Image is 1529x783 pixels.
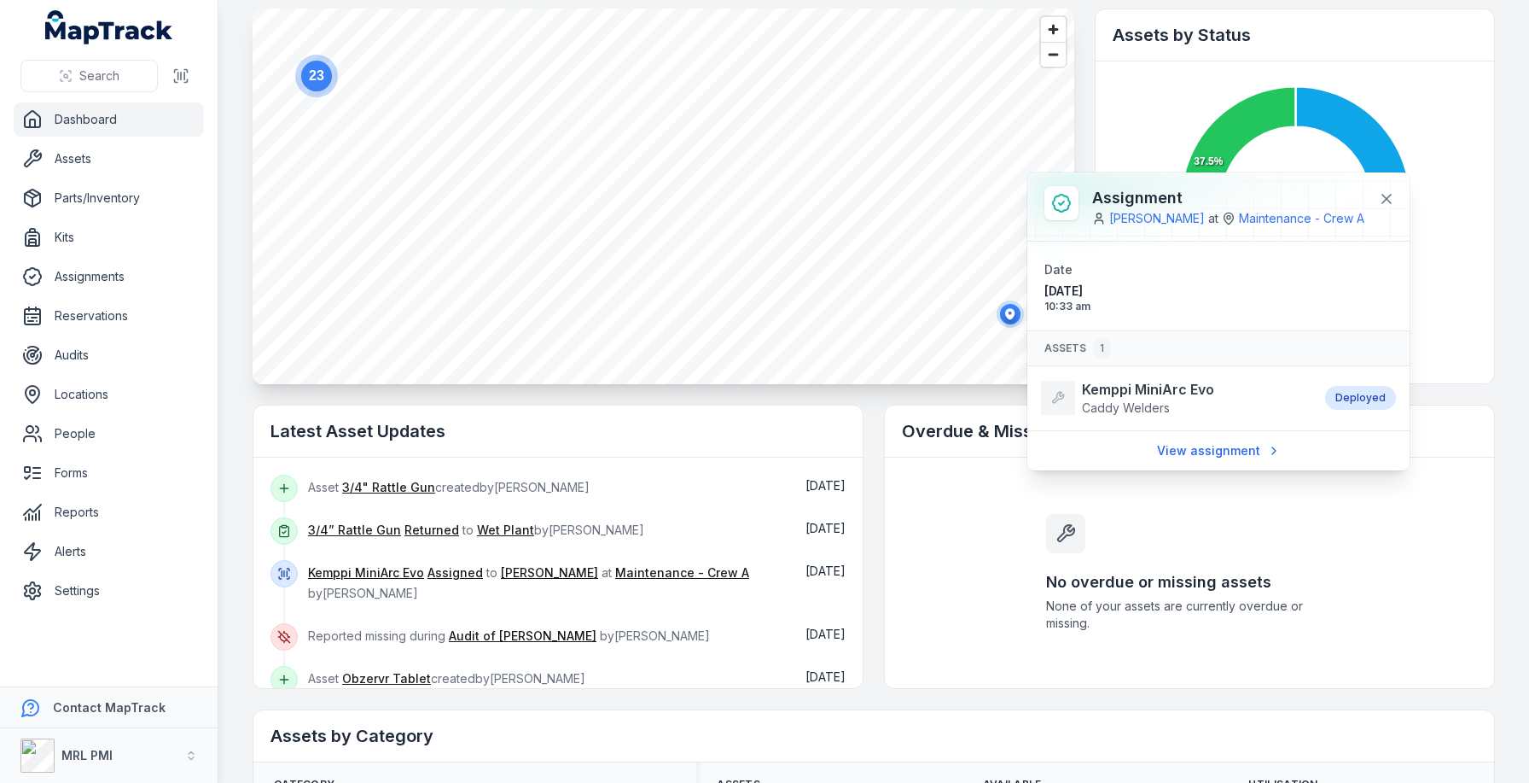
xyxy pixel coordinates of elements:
span: [DATE] [1044,283,1212,300]
time: 14/05/2025, 10:33:15 am [1044,283,1212,313]
a: Settings [14,574,204,608]
span: [DATE] [805,564,846,578]
span: [DATE] [805,669,846,684]
a: 3/4” Rattle Gun [308,522,401,539]
a: Wet Plant [477,522,534,539]
strong: MRL PMI [61,748,113,763]
span: Asset created by [PERSON_NAME] [308,671,585,686]
span: Caddy Welders [1082,400,1170,415]
h2: Overdue & Missing Assets [902,419,1477,443]
a: Assets [14,142,204,176]
a: People [14,417,204,451]
span: Search [79,67,119,85]
h2: Assets by Category [270,724,1477,748]
text: 23 [309,68,324,83]
h2: Assets by Status [1113,23,1477,47]
h3: No overdue or missing assets [1046,570,1333,594]
a: Assigned [427,564,483,581]
a: Forms [14,456,204,490]
span: Date [1044,262,1073,277]
button: Zoom in [1041,17,1066,42]
time: 14/05/2025, 10:31:46 am [805,627,846,641]
span: Reported missing during by [PERSON_NAME] [308,628,710,643]
strong: Contact MapTrack [53,700,166,715]
span: to at by [PERSON_NAME] [308,565,749,600]
a: Returned [404,522,459,539]
div: 1 [1093,338,1111,359]
a: Audits [14,338,204,372]
a: Kemppi MiniArc EvoCaddy Welders [1041,379,1308,417]
h3: Assignment [1092,186,1364,210]
span: Assets [1044,338,1111,359]
button: Search [20,60,158,92]
a: Kemppi MiniArc Evo [308,564,424,581]
span: 10:33 am [1044,300,1212,313]
a: Locations [14,377,204,412]
a: Assignments [14,260,204,294]
a: Reports [14,495,204,529]
a: MapTrack [45,10,173,44]
time: 13/05/2025, 12:45:24 pm [805,669,846,684]
time: 05/08/2025, 1:06:36 pm [805,478,846,493]
span: [DATE] [805,521,846,535]
time: 14/05/2025, 10:33:15 am [805,564,846,578]
a: 3/4" Rattle Gun [342,479,435,496]
a: [PERSON_NAME] [501,564,598,581]
span: at [1208,210,1218,227]
a: View assignment [1146,435,1292,467]
h2: Latest Asset Updates [270,419,846,443]
a: [PERSON_NAME] [1109,210,1205,227]
a: Obzervr Tablet [342,670,431,687]
a: Dashboard [14,102,204,137]
button: Zoom out [1041,42,1066,67]
a: Reservations [14,299,204,333]
a: Alerts [14,535,204,569]
span: [DATE] [805,478,846,493]
div: Deployed [1325,386,1396,410]
span: Asset created by [PERSON_NAME] [308,480,590,494]
strong: Kemppi MiniArc Evo [1082,379,1214,400]
a: Parts/Inventory [14,181,204,215]
a: Kits [14,220,204,254]
a: Maintenance - Crew A [1239,210,1364,227]
canvas: Map [253,9,1074,384]
span: None of your assets are currently overdue or missing. [1046,598,1333,632]
span: to by [PERSON_NAME] [308,523,644,537]
a: Audit of [PERSON_NAME] [449,628,596,645]
a: Maintenance - Crew A [615,564,749,581]
time: 08/06/2025, 11:38:04 am [805,521,846,535]
span: [DATE] [805,627,846,641]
